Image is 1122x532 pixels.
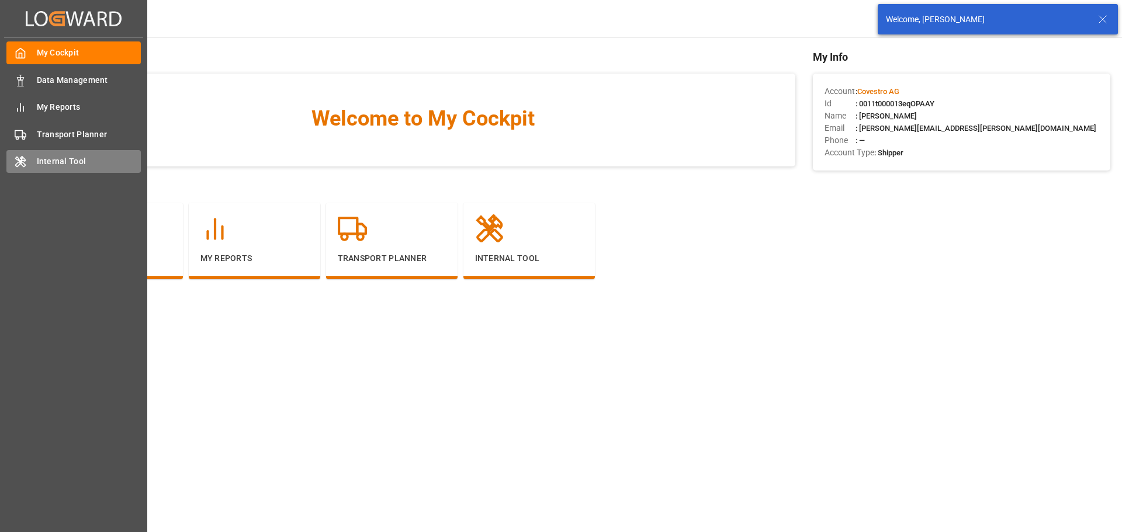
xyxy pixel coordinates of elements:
[37,128,141,141] span: Transport Planner
[37,101,141,113] span: My Reports
[856,124,1096,133] span: : [PERSON_NAME][EMAIL_ADDRESS][PERSON_NAME][DOMAIN_NAME]
[37,74,141,86] span: Data Management
[825,122,856,134] span: Email
[200,252,309,265] p: My Reports
[825,98,856,110] span: Id
[825,110,856,122] span: Name
[51,178,795,194] span: Navigation
[813,49,1110,65] span: My Info
[37,47,141,59] span: My Cockpit
[856,136,865,145] span: : —
[856,99,934,108] span: : 0011t000013eqOPAAY
[75,103,772,134] span: Welcome to My Cockpit
[6,41,141,64] a: My Cockpit
[6,96,141,119] a: My Reports
[856,87,899,96] span: :
[338,252,446,265] p: Transport Planner
[857,87,899,96] span: Covestro AG
[37,155,141,168] span: Internal Tool
[856,112,917,120] span: : [PERSON_NAME]
[825,85,856,98] span: Account
[886,13,1087,26] div: Welcome, [PERSON_NAME]
[6,68,141,91] a: Data Management
[475,252,583,265] p: Internal Tool
[825,134,856,147] span: Phone
[825,147,874,159] span: Account Type
[6,150,141,173] a: Internal Tool
[874,148,903,157] span: : Shipper
[6,123,141,145] a: Transport Planner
